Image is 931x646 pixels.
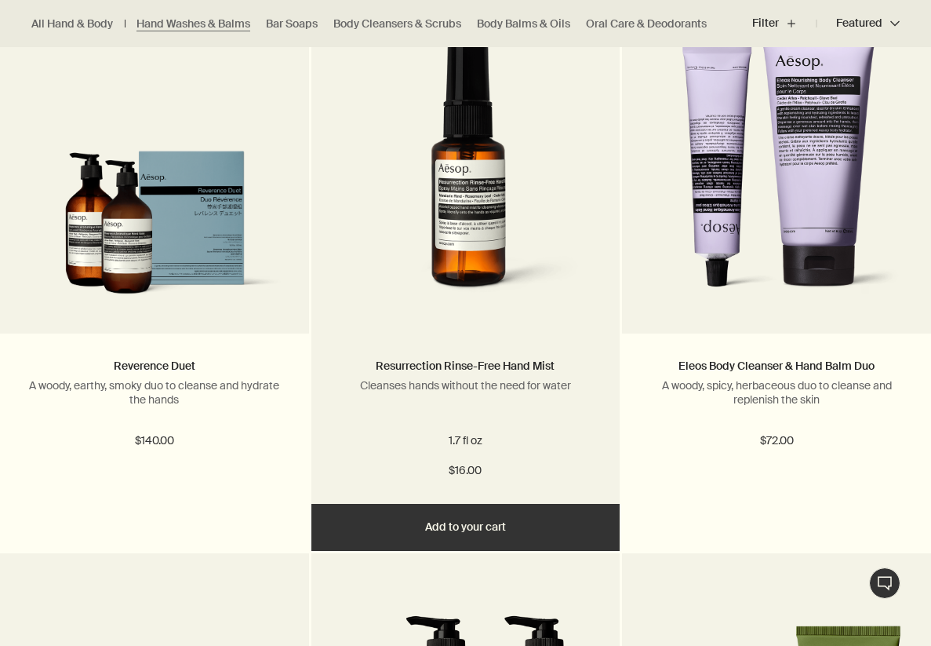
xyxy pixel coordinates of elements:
p: Cleanses hands without the need for water [335,378,597,392]
a: resurrection rinse free mist in amber spray bottle [311,24,620,334]
a: Hand Washes & Balms [136,16,250,31]
button: Filter [752,5,816,42]
a: Eleos Body Cleanser & Hand Balm Duo [678,359,875,373]
a: Eleos Nourishing Body Cleanser and Eleos Aromatique Hand Balm. [622,24,931,334]
button: Add to your cart - $16.00 [311,504,620,551]
p: A woody, spicy, herbaceous duo to cleanse and replenish the skin [646,378,907,407]
img: Reverence Duet in outer carton [24,151,285,310]
a: Reverence Duet [114,359,195,373]
p: A woody, earthy, smoky duo to cleanse and hydrate the hands [24,378,285,407]
img: resurrection rinse free mist in amber spray bottle [335,43,597,310]
span: $16.00 [449,462,482,480]
span: $72.00 [760,432,794,451]
span: $140.00 [135,432,174,451]
a: Oral Care & Deodorants [586,16,707,31]
a: Bar Soaps [266,16,318,31]
a: Body Cleansers & Scrubs [333,16,461,31]
img: Eleos Nourishing Body Cleanser and Eleos Aromatique Hand Balm. [651,24,902,310]
a: All Hand & Body [31,16,113,31]
a: Resurrection Rinse-Free Hand Mist [376,359,555,373]
a: Body Balms & Oils [477,16,570,31]
button: Featured [816,5,900,42]
button: Live Assistance [869,568,900,599]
